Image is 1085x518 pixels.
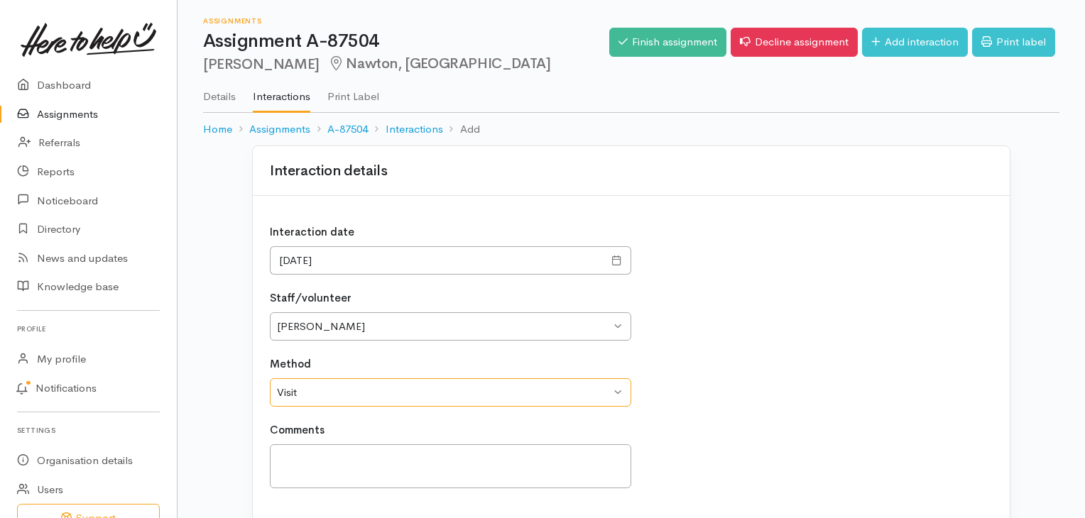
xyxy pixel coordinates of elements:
[270,312,631,341] select: Choose...
[270,163,387,179] h2: Interaction details
[327,121,368,138] a: A-87504
[270,246,604,275] input: dd/mm/yyyy
[731,28,858,57] a: Decline assignment
[270,290,351,307] label: Staff/volunteer
[609,28,726,57] a: Finish assignment
[270,422,325,439] label: Comments
[328,55,551,72] span: Nawton, [GEOGRAPHIC_DATA]
[862,28,968,57] a: Add interaction
[203,17,609,25] h6: Assignments
[327,72,379,111] a: Print Label
[203,121,232,138] a: Home
[17,421,160,440] h6: Settings
[249,121,310,138] a: Assignments
[253,72,310,113] a: Interactions
[443,121,480,138] li: Add
[270,224,354,241] label: Interaction date
[203,31,609,52] h1: Assignment A-87504
[203,56,609,72] h2: [PERSON_NAME]
[203,72,236,111] a: Details
[203,113,1059,146] nav: breadcrumb
[17,319,160,338] h6: Profile
[270,356,311,373] label: Method
[386,121,443,138] a: Interactions
[972,28,1055,57] a: Print label
[270,378,631,407] select: Choose...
